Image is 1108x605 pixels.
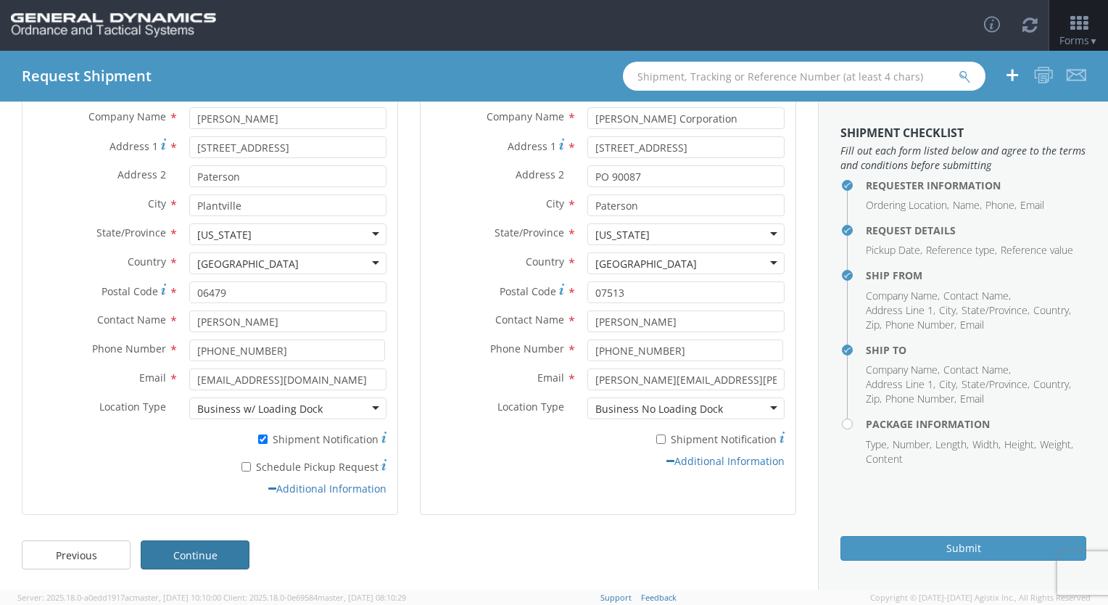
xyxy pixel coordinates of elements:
[935,437,969,452] li: Length
[885,318,956,332] li: Phone Number
[666,454,785,468] a: Additional Information
[972,437,1001,452] li: Width
[537,371,564,384] span: Email
[866,318,882,332] li: Zip
[866,419,1086,429] h4: Package Information
[866,363,940,377] li: Company Name
[197,257,299,271] div: [GEOGRAPHIC_DATA]
[985,198,1017,213] li: Phone
[866,345,1086,355] h4: Ship To
[866,452,903,466] li: Content
[595,257,697,271] div: [GEOGRAPHIC_DATA]
[128,255,166,268] span: Country
[148,197,166,210] span: City
[17,592,221,603] span: Server: 2025.18.0-a0edd1917ac
[141,540,249,569] a: Continue
[197,228,252,242] div: [US_STATE]
[926,243,997,258] li: Reference type
[197,402,323,416] div: Business w/ Loading Dock
[893,437,932,452] li: Number
[962,303,1030,318] li: State/Province
[241,462,251,472] input: Schedule Pickup Request
[318,592,406,603] span: master, [DATE] 08:10:29
[866,437,889,452] li: Type
[943,289,1011,303] li: Contact Name
[962,377,1030,392] li: State/Province
[117,168,166,181] span: Address 2
[960,392,984,406] li: Email
[495,313,564,326] span: Contact Name
[258,435,268,444] input: Shipment Notification
[97,313,166,326] span: Contact Name
[939,303,958,318] li: City
[508,139,556,153] span: Address 1
[866,289,940,303] li: Company Name
[133,592,221,603] span: master, [DATE] 10:10:00
[223,592,406,603] span: Client: 2025.18.0-0e69584
[139,371,166,384] span: Email
[866,225,1086,236] h4: Request Details
[500,284,556,298] span: Postal Code
[92,342,166,355] span: Phone Number
[96,226,166,239] span: State/Province
[866,303,935,318] li: Address Line 1
[1033,303,1071,318] li: Country
[189,457,386,474] label: Schedule Pickup Request
[943,363,1011,377] li: Contact Name
[1004,437,1036,452] li: Height
[840,144,1086,173] span: Fill out each form listed below and agree to the terms and conditions before submitting
[840,127,1086,140] h3: Shipment Checklist
[1059,33,1098,47] span: Forms
[623,62,985,91] input: Shipment, Tracking or Reference Number (at least 4 chars)
[495,226,564,239] span: State/Province
[600,592,632,603] a: Support
[22,68,152,84] h4: Request Shipment
[866,392,882,406] li: Zip
[587,429,785,447] label: Shipment Notification
[953,198,982,213] li: Name
[526,255,564,268] span: Country
[546,197,564,210] span: City
[268,482,386,495] a: Additional Information
[487,110,564,123] span: Company Name
[641,592,677,603] a: Feedback
[99,400,166,413] span: Location Type
[102,284,158,298] span: Postal Code
[866,243,922,258] li: Pickup Date
[870,592,1091,604] span: Copyright © [DATE]-[DATE] Agistix Inc., All Rights Reserved
[497,400,564,413] span: Location Type
[595,402,723,416] div: Business No Loading Dock
[840,536,1086,561] button: Submit
[189,429,386,447] label: Shipment Notification
[490,342,564,355] span: Phone Number
[88,110,166,123] span: Company Name
[656,435,666,444] input: Shipment Notification
[22,540,131,569] a: Previous
[939,377,958,392] li: City
[866,198,949,213] li: Ordering Location
[516,168,564,181] span: Address 2
[109,139,158,153] span: Address 1
[595,228,650,242] div: [US_STATE]
[1001,243,1073,258] li: Reference value
[1020,198,1044,213] li: Email
[1033,377,1071,392] li: Country
[1089,35,1098,47] span: ▼
[866,270,1086,281] h4: Ship From
[960,318,984,332] li: Email
[866,377,935,392] li: Address Line 1
[1040,437,1073,452] li: Weight
[885,392,956,406] li: Phone Number
[866,180,1086,191] h4: Requester Information
[11,13,216,38] img: gd-ots-0c3321f2eb4c994f95cb.png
